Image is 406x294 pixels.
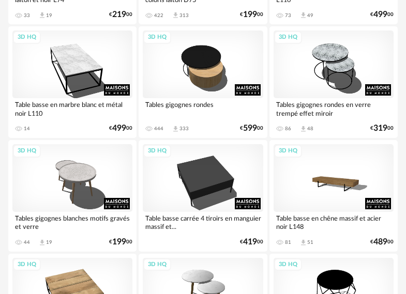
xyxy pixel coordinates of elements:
[38,239,46,246] span: Download icon
[8,26,137,138] a: 3D HQ Table basse en marbre blanc et métal noir L110 14 €49900
[154,12,163,19] div: 422
[172,11,179,19] span: Download icon
[274,212,394,233] div: Table basse en chêne massif et acier noir L148
[269,26,398,138] a: 3D HQ Tables gigognes rondes en verre trempé effet miroir 86 Download icon 48 €31900
[307,12,313,19] div: 49
[299,125,307,133] span: Download icon
[24,12,30,19] div: 33
[243,239,257,245] span: 419
[274,98,394,119] div: Tables gigognes rondes en verre trempé effet miroir
[285,239,291,245] div: 81
[13,258,41,271] div: 3D HQ
[109,11,132,18] div: € 00
[46,12,52,19] div: 19
[243,11,257,18] span: 199
[112,11,126,18] span: 219
[143,145,171,158] div: 3D HQ
[269,140,398,252] a: 3D HQ Table basse en chêne massif et acier noir L148 81 Download icon 51 €48900
[274,31,302,44] div: 3D HQ
[143,258,171,271] div: 3D HQ
[8,140,137,252] a: 3D HQ Tables gigognes blanches motifs gravés et verre 44 Download icon 19 €19900
[299,11,307,19] span: Download icon
[46,239,52,245] div: 19
[307,239,313,245] div: 51
[172,125,179,133] span: Download icon
[143,31,171,44] div: 3D HQ
[373,11,387,18] span: 499
[243,125,257,132] span: 599
[179,126,189,132] div: 333
[139,140,267,252] a: 3D HQ Table basse carrée 4 tiroirs en manguier massif et... €41900
[109,125,132,132] div: € 00
[24,239,30,245] div: 44
[370,239,394,245] div: € 00
[179,12,189,19] div: 313
[12,212,132,233] div: Tables gigognes blanches motifs gravés et verre
[24,126,30,132] div: 14
[285,126,291,132] div: 86
[299,239,307,246] span: Download icon
[370,11,394,18] div: € 00
[143,212,263,233] div: Table basse carrée 4 tiroirs en manguier massif et...
[240,11,263,18] div: € 00
[154,126,163,132] div: 444
[143,98,263,119] div: Tables gigognes rondes
[307,126,313,132] div: 48
[139,26,267,138] a: 3D HQ Tables gigognes rondes 444 Download icon 333 €59900
[109,239,132,245] div: € 00
[373,125,387,132] span: 319
[12,98,132,119] div: Table basse en marbre blanc et métal noir L110
[370,125,394,132] div: € 00
[373,239,387,245] span: 489
[240,239,263,245] div: € 00
[274,145,302,158] div: 3D HQ
[285,12,291,19] div: 73
[38,11,46,19] span: Download icon
[240,125,263,132] div: € 00
[274,258,302,271] div: 3D HQ
[13,31,41,44] div: 3D HQ
[13,145,41,158] div: 3D HQ
[112,125,126,132] span: 499
[112,239,126,245] span: 199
